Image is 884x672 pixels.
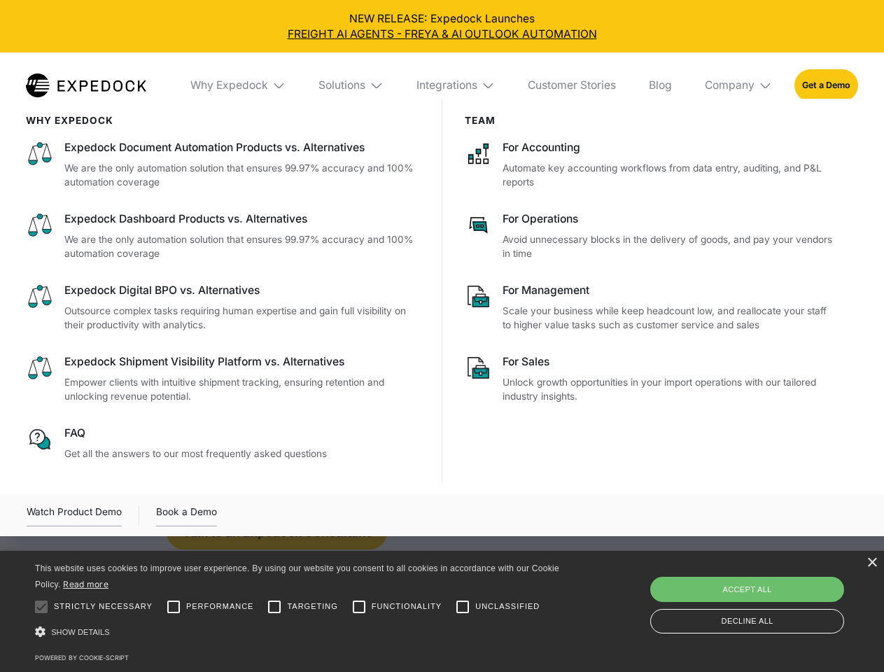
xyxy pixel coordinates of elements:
div: Expedock Shipment Visibility Platform vs. Alternatives [64,354,420,370]
a: Customer Stories [517,52,626,118]
a: FREIGHT AI AGENTS - FREYA & AI OUTLOOK AUTOMATION [11,27,874,42]
div: NEW RELEASE: Expedock Launches [11,11,874,42]
div: Why Expedock [179,52,297,118]
span: Targeting [287,601,337,612]
div: FAQ [64,426,420,441]
a: Expedock Shipment Visibility Platform vs. AlternativesEmpower clients with intuitive shipment tra... [26,354,420,404]
a: FAQGet all the answers to our most frequently asked questions [26,426,420,461]
a: Book a Demo [156,504,217,526]
a: For ManagementScale your business while keep headcount low, and reallocate your staff to higher v... [465,283,836,332]
span: Performance [186,601,254,612]
a: Powered by cookie-script [35,654,129,661]
p: We are the only automation solution that ensures 99.97% accuracy and 100% automation coverage [64,232,420,261]
div: Expedock Dashboard Products vs. Alternatives [64,211,420,227]
a: Expedock Dashboard Products vs. AlternativesWe are the only automation solution that ensures 99.9... [26,211,420,261]
span: Unclassified [475,601,540,612]
a: For SalesUnlock growth opportunities in your import operations with our tailored industry insights. [465,354,836,404]
div: Why Expedock [190,78,268,92]
div: For Management [503,283,836,298]
p: Empower clients with intuitive shipment tracking, ensuring retention and unlocking revenue potent... [64,375,420,404]
div: Watch Product Demo [27,504,122,526]
p: Avoid unnecessary blocks in the delivery of goods, and pay your vendors in time [503,232,836,261]
p: Scale your business while keep headcount low, and reallocate your staff to higher value tasks suc... [503,304,836,332]
a: For AccountingAutomate key accounting workflows from data entry, auditing, and P&L reports [465,140,836,190]
p: We are the only automation solution that ensures 99.97% accuracy and 100% automation coverage [64,161,420,190]
div: Expedock Digital BPO vs. Alternatives [64,283,420,298]
div: Show details [35,623,564,642]
p: Get all the answers to our most frequently asked questions [64,447,420,461]
div: Integrations [416,78,477,92]
span: Strictly necessary [54,601,153,612]
iframe: Chat Widget [651,521,884,672]
a: Blog [638,52,682,118]
div: Team [465,115,836,126]
div: Expedock Document Automation Products vs. Alternatives [64,140,420,155]
div: Integrations [405,52,506,118]
div: For Operations [503,211,836,227]
span: This website uses cookies to improve user experience. By using our website you consent to all coo... [35,563,559,589]
a: Expedock Digital BPO vs. AlternativesOutsource complex tasks requiring human expertise and gain f... [26,283,420,332]
div: For Sales [503,354,836,370]
span: Show details [51,628,110,636]
div: WHy Expedock [26,115,420,126]
a: Expedock Document Automation Products vs. AlternativesWe are the only automation solution that en... [26,140,420,190]
a: open lightbox [27,504,122,526]
a: Get a Demo [794,69,858,101]
a: Read more [63,579,108,589]
span: Functionality [372,601,442,612]
p: Unlock growth opportunities in your import operations with our tailored industry insights. [503,375,836,404]
div: Solutions [318,78,365,92]
div: Solutions [308,52,395,118]
div: For Accounting [503,140,836,155]
p: Automate key accounting workflows from data entry, auditing, and P&L reports [503,161,836,190]
a: For OperationsAvoid unnecessary blocks in the delivery of goods, and pay your vendors in time [465,211,836,261]
p: Outsource complex tasks requiring human expertise and gain full visibility on their productivity ... [64,304,420,332]
div: Company [694,52,783,118]
div: Company [705,78,755,92]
